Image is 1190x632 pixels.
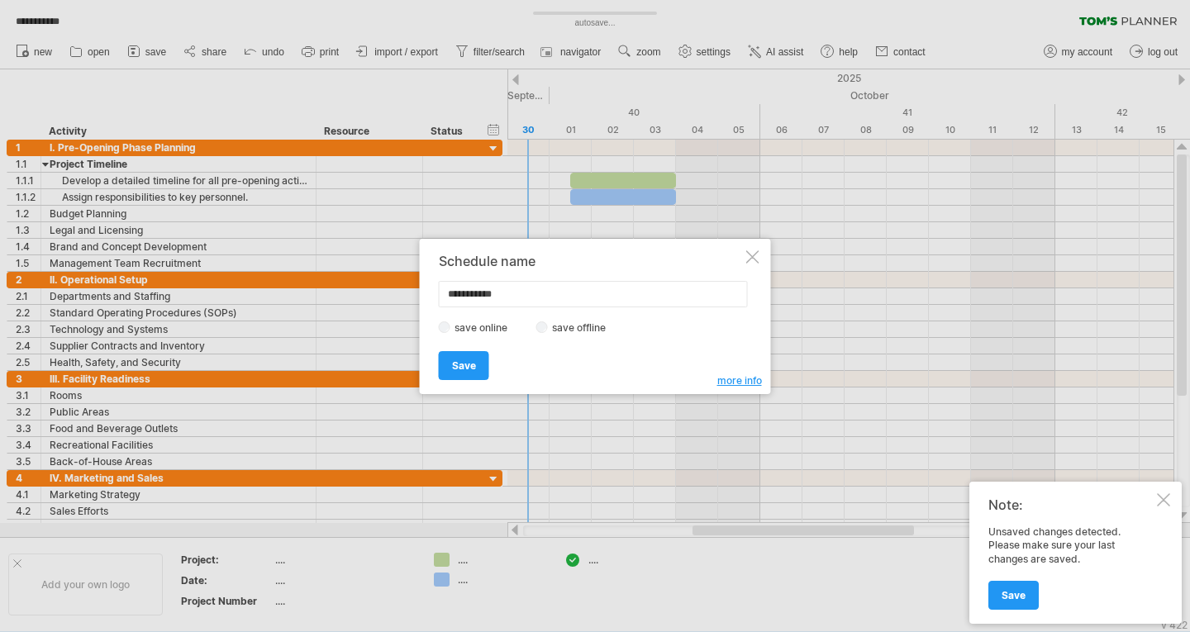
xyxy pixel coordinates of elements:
a: Save [988,581,1039,610]
div: Note: [988,497,1154,513]
div: Schedule name [439,254,743,268]
label: save offline [548,321,620,334]
div: autosave... [504,17,686,30]
a: Save [439,351,489,380]
span: Save [1002,589,1026,601]
span: more info [717,374,762,387]
span: Save [452,359,476,372]
div: Unsaved changes detected. Please make sure your last changes are saved. [988,525,1154,609]
label: save online [450,321,521,334]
